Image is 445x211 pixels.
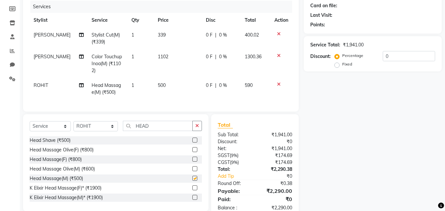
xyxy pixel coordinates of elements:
div: Last Visit: [310,12,332,19]
span: 1 [131,82,134,88]
div: Head Massage(F) (₹800) [30,156,82,163]
div: ₹0 [255,138,297,145]
th: Qty [127,13,154,28]
div: Service Total: [310,41,340,48]
div: ₹174.69 [255,152,297,159]
div: K Elixir Head Massage(F)* (₹1900) [30,185,101,192]
div: Discount: [310,53,331,60]
span: 0 % [219,82,227,89]
span: 0 F [206,32,212,39]
div: ( ) [213,152,255,159]
span: | [215,82,216,89]
div: Card on file: [310,2,337,9]
span: 1 [131,54,134,60]
span: 339 [158,32,166,38]
span: Color Touchup Inoa(M) (₹1102) [92,54,122,73]
span: CGST [218,159,230,165]
span: 9% [231,160,237,165]
span: | [215,32,216,39]
span: Stylist Cut(M) (₹339) [92,32,120,45]
span: 590 [245,82,253,88]
label: Fixed [342,61,352,67]
div: K Elixir Head Massage(M)* (₹1900) [30,194,103,201]
span: [PERSON_NAME] [34,54,70,60]
span: 500 [158,82,166,88]
span: 1300.36 [245,54,262,60]
div: Total: [213,166,255,173]
a: Add Tip [213,173,262,180]
span: 1102 [158,54,168,60]
div: Payable: [213,187,255,195]
span: Total [218,121,233,128]
div: ₹1,941.00 [343,41,364,48]
div: ₹0 [262,173,297,180]
span: SGST [218,152,230,158]
span: 0 % [219,53,227,60]
div: Head Massage Olive(F) (₹800) [30,146,94,153]
div: Head Shave (₹500) [30,137,70,144]
th: Action [270,13,292,28]
th: Stylist [30,13,88,28]
div: Head Massage(M) (₹500) [30,175,83,182]
span: 0 F [206,82,212,89]
div: ₹1,941.00 [255,131,297,138]
div: Paid: [213,195,255,203]
span: 400.02 [245,32,259,38]
div: ₹0 [255,195,297,203]
div: Sub Total: [213,131,255,138]
div: ₹0.38 [255,180,297,187]
span: 1 [131,32,134,38]
span: 0 F [206,53,212,60]
span: 0 % [219,32,227,39]
span: Head Massage(M) (₹500) [92,82,121,95]
div: Services [30,1,297,13]
div: Round Off: [213,180,255,187]
th: Service [88,13,127,28]
th: Total [241,13,271,28]
span: [PERSON_NAME] [34,32,70,38]
th: Price [154,13,202,28]
div: ₹2,290.00 [255,187,297,195]
div: Discount: [213,138,255,145]
div: ₹2,290.38 [255,166,297,173]
span: | [215,53,216,60]
input: Search or Scan [123,121,193,131]
th: Disc [202,13,241,28]
div: ₹174.69 [255,159,297,166]
div: Head Massage Olive(M) (₹600) [30,166,95,172]
div: Points: [310,21,325,28]
div: ₹1,941.00 [255,145,297,152]
span: 9% [231,153,237,158]
label: Percentage [342,53,363,59]
div: Net: [213,145,255,152]
div: ( ) [213,159,255,166]
span: ROHIT [34,82,48,88]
